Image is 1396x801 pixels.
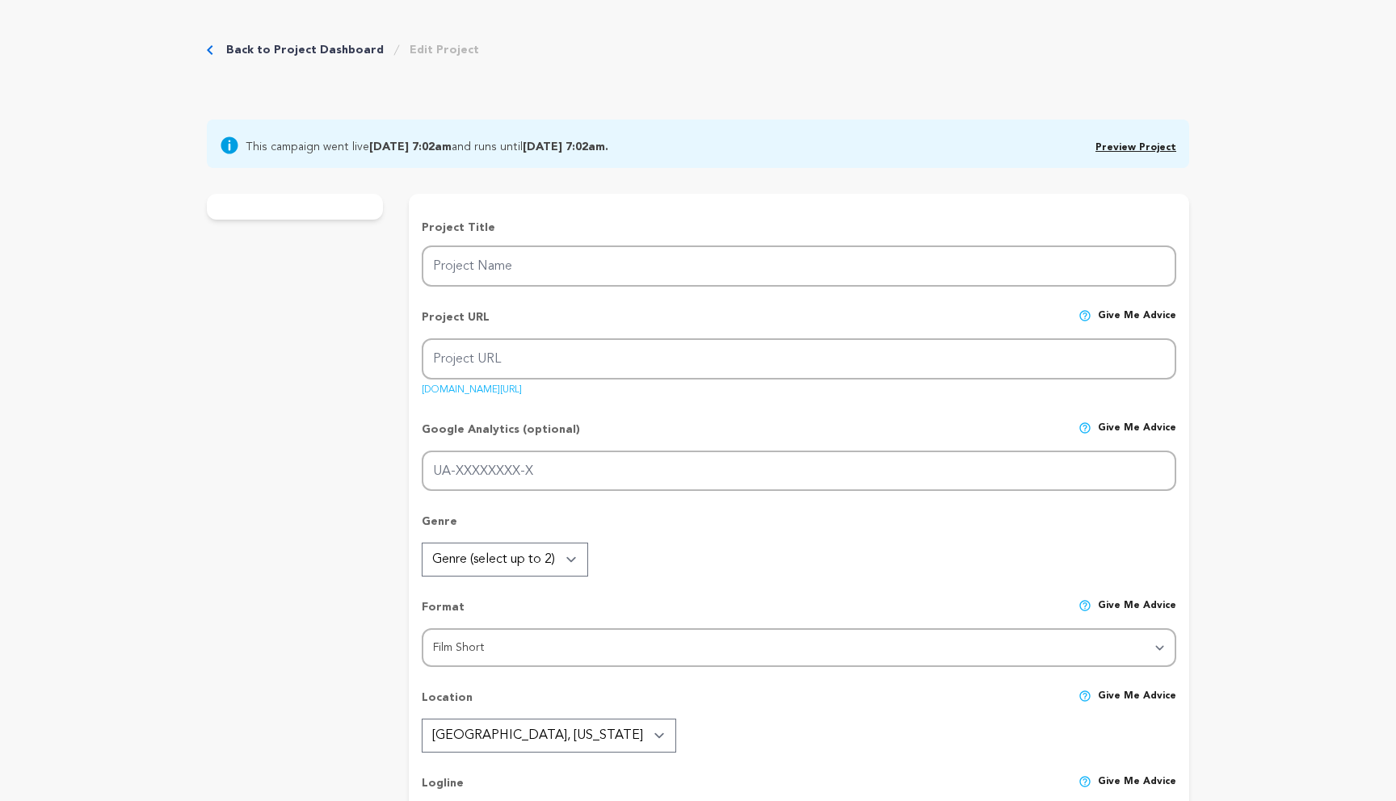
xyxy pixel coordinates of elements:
[246,136,608,155] span: This campaign went live and runs until
[1098,599,1176,628] span: Give me advice
[207,42,479,58] div: Breadcrumb
[1098,309,1176,338] span: Give me advice
[1098,690,1176,719] span: Give me advice
[1079,775,1091,788] img: help-circle.svg
[1079,421,1091,434] img: help-circle.svg
[422,451,1176,492] input: UA-XXXXXXXX-X
[422,379,522,395] a: [DOMAIN_NAME][URL]
[422,309,490,338] p: Project URL
[1095,143,1176,153] a: Preview Project
[422,421,580,451] p: Google Analytics (optional)
[410,42,479,58] a: Edit Project
[523,141,608,153] b: [DATE] 7:02am.
[422,220,1176,236] p: Project Title
[226,42,384,58] a: Back to Project Dashboard
[422,338,1176,380] input: Project URL
[422,245,1176,287] input: Project Name
[1098,421,1176,451] span: Give me advice
[369,141,452,153] b: [DATE] 7:02am
[1079,599,1091,612] img: help-circle.svg
[422,514,1176,543] p: Genre
[1079,309,1091,322] img: help-circle.svg
[422,690,473,719] p: Location
[1079,690,1091,702] img: help-circle.svg
[422,599,465,628] p: Format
